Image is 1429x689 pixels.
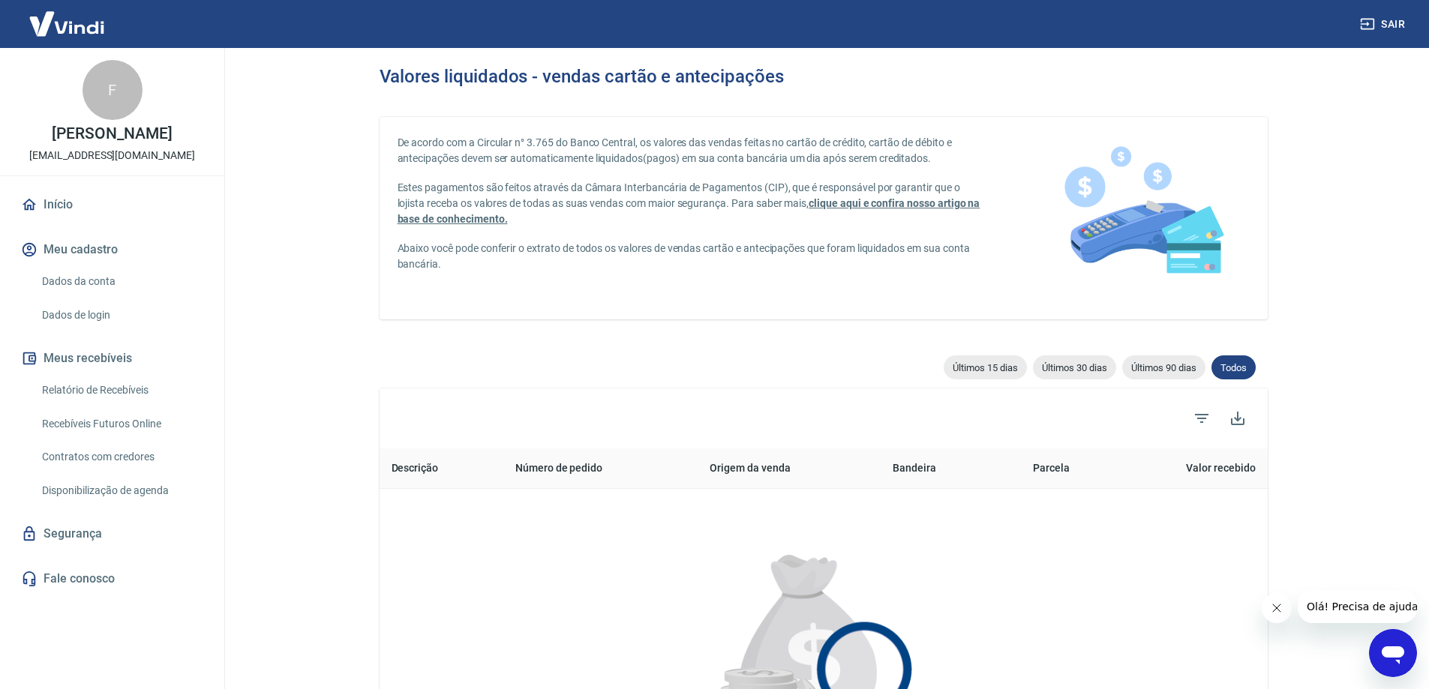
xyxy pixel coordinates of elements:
img: card-liquidations.916113cab14af1f97834.png [1041,117,1244,319]
div: F [83,60,143,120]
th: Valor recebido [1104,448,1268,489]
a: Dados da conta [36,266,206,297]
button: Baixar listagem [1220,400,1256,436]
a: Início [18,188,206,221]
a: Recebíveis Futuros Online [36,409,206,439]
p: [PERSON_NAME] [52,126,172,142]
span: Todos [1211,362,1256,373]
th: Número de pedido [503,448,698,489]
button: Meus recebíveis [18,342,206,375]
iframe: Mensagem da empresa [1298,590,1417,623]
th: Origem da venda [698,448,881,489]
span: Últimos 90 dias [1122,362,1205,373]
div: Últimos 30 dias [1033,355,1116,379]
h3: Valores liquidados - vendas cartão e antecipações [380,66,784,87]
iframe: Fechar mensagem [1262,593,1292,623]
a: Relatório de Recebíveis [36,375,206,406]
p: Abaixo você pode conferir o extrato de todos os valores de vendas cartão e antecipações que foram... [398,241,984,272]
div: Últimos 15 dias [944,355,1027,379]
span: Últimos 15 dias [944,362,1027,373]
a: Fale conosco [18,562,206,595]
a: Disponibilização de agenda [36,475,206,506]
div: Últimos 90 dias [1122,355,1205,379]
a: Dados de login [36,300,206,331]
p: [EMAIL_ADDRESS][DOMAIN_NAME] [29,148,195,163]
iframe: Botão para abrir a janela de mensagens [1369,629,1417,677]
p: De acordo com a Circular n° 3.765 do Banco Central, os valores das vendas feitas no cartão de cré... [398,135,984,166]
th: Bandeira [881,448,998,489]
a: Segurança [18,517,206,550]
button: Sair [1357,10,1411,38]
p: Estes pagamentos são feitos através da Câmara Interbancária de Pagamentos (CIP), que é responsáve... [398,180,984,227]
a: Contratos com credores [36,442,206,472]
span: Filtros [1184,400,1220,436]
img: Vindi [18,1,116,46]
th: Descrição [380,448,503,489]
div: Todos [1211,355,1256,379]
span: Olá! Precisa de ajuda? [9,10,126,22]
button: Meu cadastro [18,233,206,266]
span: Últimos 30 dias [1033,362,1116,373]
th: Parcela [998,448,1104,489]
